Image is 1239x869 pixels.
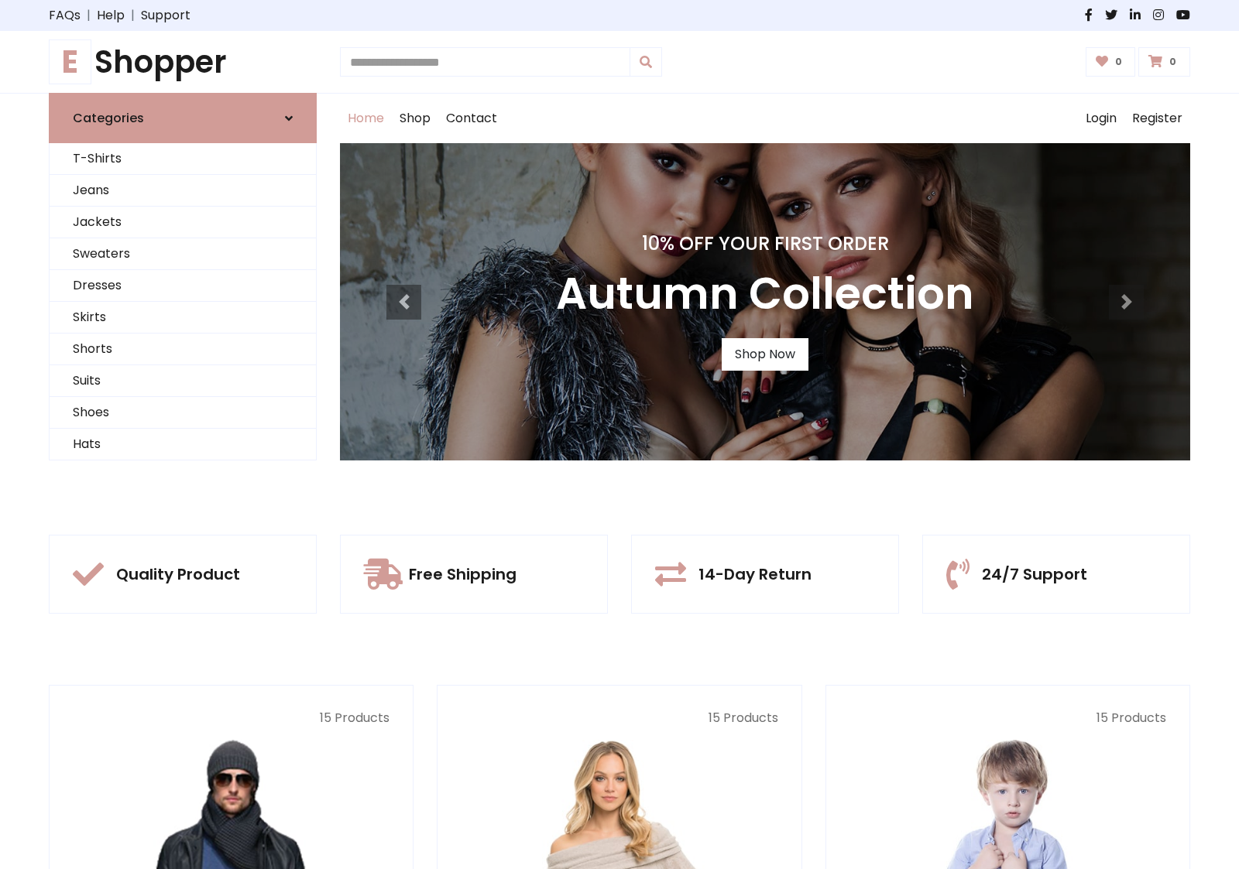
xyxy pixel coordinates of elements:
h1: Shopper [49,43,317,80]
a: Jeans [50,175,316,207]
a: Sweaters [50,238,316,270]
a: Shop Now [722,338,808,371]
h5: Free Shipping [409,565,517,583]
a: Register [1124,94,1190,143]
a: Shorts [50,334,316,365]
a: Shoes [50,397,316,429]
h5: Quality Product [116,565,240,583]
a: Skirts [50,302,316,334]
p: 15 Products [849,709,1166,727]
a: Contact [438,94,505,143]
p: 15 Products [461,709,777,727]
h6: Categories [73,111,144,125]
a: Help [97,6,125,25]
h5: 24/7 Support [982,565,1087,583]
h5: 14-Day Return [698,565,812,583]
a: Categories [49,93,317,143]
a: EShopper [49,43,317,80]
span: E [49,39,91,84]
a: Hats [50,429,316,460]
span: | [125,6,141,25]
span: | [81,6,97,25]
h3: Autumn Collection [556,268,974,320]
a: 0 [1138,47,1190,77]
a: T-Shirts [50,143,316,175]
h4: 10% Off Your First Order [556,233,974,255]
a: Suits [50,365,316,397]
p: 15 Products [73,709,390,727]
a: Jackets [50,207,316,238]
a: Dresses [50,270,316,302]
span: 0 [1165,55,1180,69]
a: Home [340,94,392,143]
a: 0 [1086,47,1136,77]
a: FAQs [49,6,81,25]
a: Login [1078,94,1124,143]
a: Support [141,6,190,25]
a: Shop [392,94,438,143]
span: 0 [1111,55,1126,69]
